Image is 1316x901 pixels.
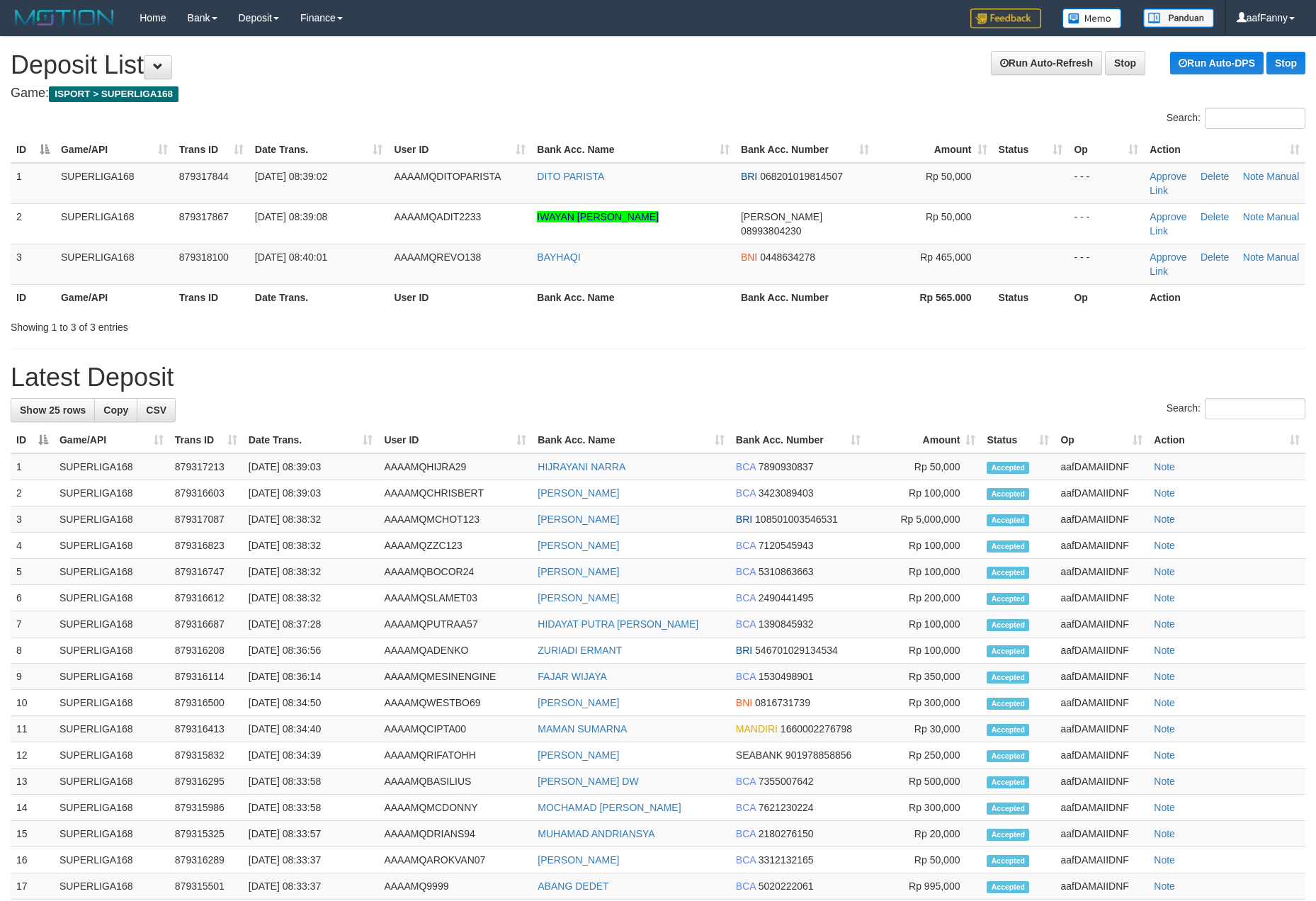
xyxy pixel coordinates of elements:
[1068,203,1144,244] td: - - -
[759,487,814,499] span: Copy 3423089403 to clipboard
[538,671,607,682] a: FAJAR WIJAYA
[54,821,169,847] td: SUPERLIGA168
[987,750,1029,762] span: Accepted
[54,716,169,742] td: SUPERLIGA168
[11,559,54,585] td: 5
[1055,585,1148,611] td: aafDAMAIIDNF
[169,769,243,795] td: 879316295
[1055,716,1148,742] td: aafDAMAIIDNF
[1144,284,1305,310] th: Action
[866,821,982,847] td: Rp 20,000
[243,506,379,533] td: [DATE] 08:38:32
[243,873,379,900] td: [DATE] 08:33:37
[378,690,532,716] td: AAAAMQWESTBO69
[736,645,752,656] span: BRI
[537,251,580,263] a: BAYHAQI
[926,171,972,182] span: Rp 50,000
[1201,251,1229,263] a: Delete
[378,664,532,690] td: AAAAMQMESINENGINE
[243,690,379,716] td: [DATE] 08:34:50
[866,637,982,664] td: Rp 100,000
[759,802,814,813] span: Copy 7621230224 to clipboard
[378,637,532,664] td: AAAAMQADENKO
[249,137,389,163] th: Date Trans.: activate to sort column ascending
[243,611,379,637] td: [DATE] 08:37:28
[987,645,1029,657] span: Accepted
[538,828,654,839] a: MUHAMAD ANDRIANSYA
[54,664,169,690] td: SUPERLIGA168
[1154,723,1175,735] a: Note
[174,284,249,310] th: Trans ID
[987,619,1029,631] span: Accepted
[1150,211,1186,222] a: Approve
[759,828,814,839] span: Copy 2180276150 to clipboard
[866,742,982,769] td: Rp 250,000
[1205,108,1305,129] input: Search:
[987,540,1029,552] span: Accepted
[255,251,327,263] span: [DATE] 08:40:01
[755,514,838,525] span: Copy 108501003546531 to clipboard
[249,284,389,310] th: Date Trans.
[866,585,982,611] td: Rp 200,000
[1055,453,1148,480] td: aafDAMAIIDNF
[243,716,379,742] td: [DATE] 08:34:40
[866,559,982,585] td: Rp 100,000
[54,506,169,533] td: SUPERLIGA168
[759,566,814,577] span: Copy 5310863663 to clipboard
[866,690,982,716] td: Rp 300,000
[537,171,604,182] a: DITO PARISTA
[1154,671,1175,682] a: Note
[54,611,169,637] td: SUPERLIGA168
[1055,611,1148,637] td: aafDAMAIIDNF
[378,480,532,506] td: AAAAMQCHRISBERT
[736,776,756,787] span: BCA
[94,398,137,422] a: Copy
[866,533,982,559] td: Rp 100,000
[243,480,379,506] td: [DATE] 08:39:03
[987,855,1029,867] span: Accepted
[54,690,169,716] td: SUPERLIGA168
[736,828,756,839] span: BCA
[54,480,169,506] td: SUPERLIGA168
[866,506,982,533] td: Rp 5,000,000
[760,251,815,263] span: Copy 0448634278 to clipboard
[11,363,1305,392] h1: Latest Deposit
[243,453,379,480] td: [DATE] 08:39:03
[987,462,1029,474] span: Accepted
[11,86,1305,101] h4: Game:
[378,873,532,900] td: AAAAMQ9999
[1154,697,1175,708] a: Note
[1055,637,1148,664] td: aafDAMAIIDNF
[55,244,174,284] td: SUPERLIGA168
[987,488,1029,500] span: Accepted
[169,847,243,873] td: 879316289
[760,171,843,182] span: Copy 068201019814507 to clipboard
[866,664,982,690] td: Rp 350,000
[538,697,619,708] a: [PERSON_NAME]
[394,171,501,182] span: AAAAMQDITOPARISTA
[866,427,982,453] th: Amount: activate to sort column ascending
[532,427,730,453] th: Bank Acc. Name: activate to sort column ascending
[243,769,379,795] td: [DATE] 08:33:58
[388,284,531,310] th: User ID
[866,847,982,873] td: Rp 50,000
[11,244,55,284] td: 3
[1266,52,1305,74] a: Stop
[1144,137,1305,163] th: Action: activate to sort column ascending
[378,742,532,769] td: AAAAMQRIFATOHH
[169,480,243,506] td: 879316603
[243,742,379,769] td: [DATE] 08:34:39
[866,480,982,506] td: Rp 100,000
[1154,487,1175,499] a: Note
[1055,427,1148,453] th: Op: activate to sort column ascending
[1148,427,1305,453] th: Action: activate to sort column ascending
[11,137,55,163] th: ID: activate to sort column descending
[394,211,481,222] span: AAAAMQADIT2233
[11,716,54,742] td: 11
[1068,284,1144,310] th: Op
[11,163,55,204] td: 1
[54,742,169,769] td: SUPERLIGA168
[538,487,619,499] a: [PERSON_NAME]
[378,559,532,585] td: AAAAMQBOCOR24
[11,821,54,847] td: 15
